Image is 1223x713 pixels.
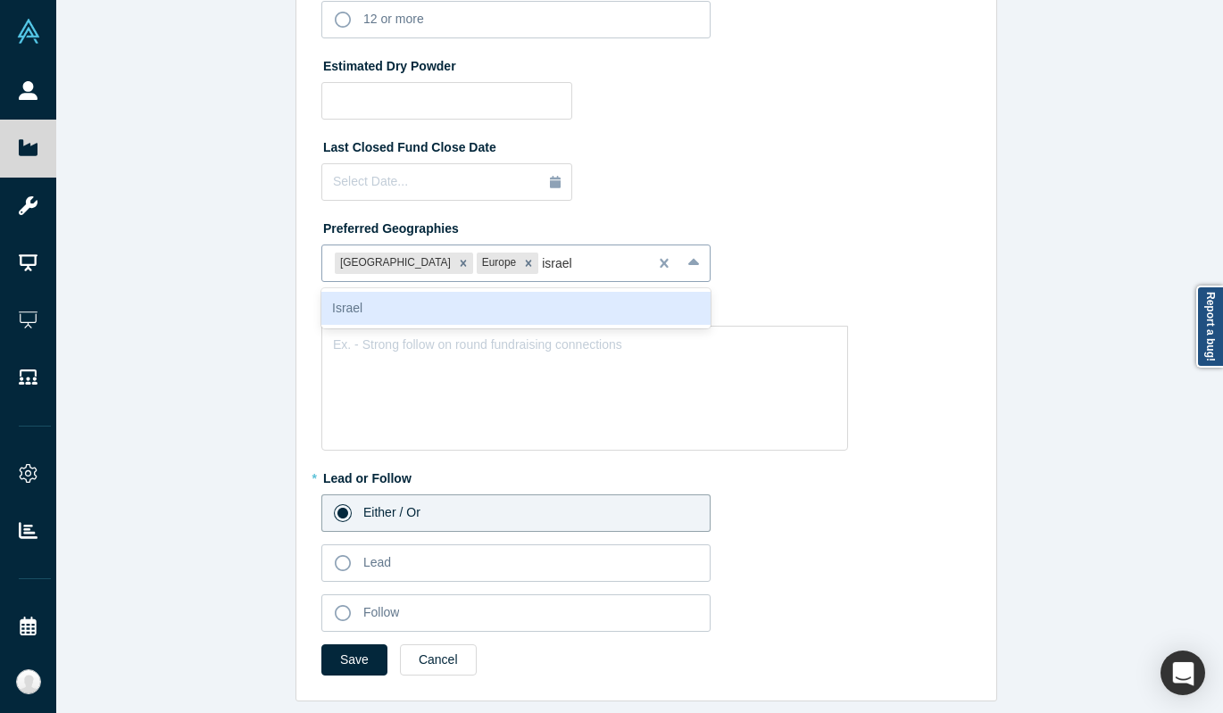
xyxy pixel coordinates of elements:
span: Follow [363,605,399,619]
span: 12 or more [363,12,424,26]
div: rdw-wrapper [321,326,848,451]
div: Remove Europe [519,253,538,274]
div: rdw-editor [334,332,836,351]
div: Europe [477,253,519,274]
img: Katinka Harsányi's Account [16,669,41,694]
label: Last Closed Fund Close Date [321,132,971,157]
span: Either / Or [363,505,420,519]
button: Save [321,644,387,676]
button: Cancel [400,644,477,676]
div: [GEOGRAPHIC_DATA] [335,253,453,274]
span: Lead [363,555,391,569]
label: Preferred Geographies [321,213,971,238]
button: Select Date... [321,163,572,201]
div: Israel [321,292,711,325]
label: Lead or Follow [321,463,971,488]
span: Select Date... [333,174,408,188]
a: Report a bug! [1196,286,1223,368]
div: Remove United States [453,253,473,274]
img: Alchemist Vault Logo [16,19,41,44]
label: Estimated Dry Powder [321,51,971,76]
